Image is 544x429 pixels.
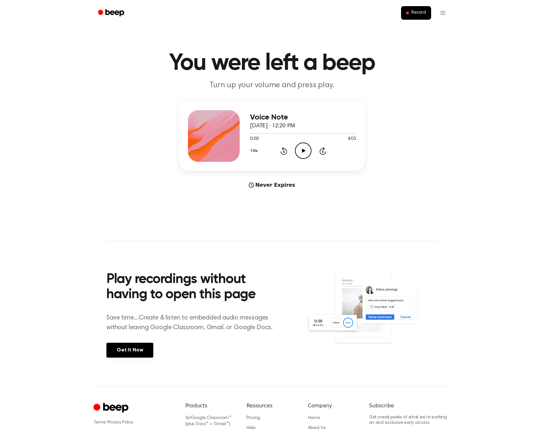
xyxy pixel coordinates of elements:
button: Record [401,6,431,20]
button: 1.0x [250,145,260,156]
span: 4:03 [348,136,356,142]
h6: Resources [246,402,297,410]
span: 0:00 [250,136,258,142]
p: Save time....Create & listen to embedded audio messages without leaving Google Classroom, Gmail, ... [106,313,281,332]
a: Get It Now [106,343,153,358]
p: Turn up your volume and press play. [148,80,396,91]
a: Beep [93,7,130,19]
a: Privacy Policy [107,420,134,425]
h6: Products [185,402,236,410]
button: Open menu [435,5,451,21]
a: Terms [93,420,106,425]
span: [DATE] · 12:20 PM [250,123,295,129]
a: Home [308,416,320,420]
div: · [93,419,175,426]
div: Never Expires [179,181,365,189]
a: Cruip [93,402,130,414]
span: Record [411,10,426,16]
img: Voice Comments on Docs and Recording Widget [307,270,438,357]
p: Get sneak peeks of what we’re working on and exclusive early access. [369,415,451,426]
h3: Voice Note [250,113,356,122]
h6: Subscribe [369,402,451,410]
h2: Play recordings without having to open this page [106,272,281,303]
i: for [185,416,191,420]
h1: You were left a beep [106,52,438,75]
h6: Company [308,402,359,410]
a: forGoogle Classroom™ (plus Docs™ + Gmail™) [185,416,231,427]
a: Pricing [246,416,260,420]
